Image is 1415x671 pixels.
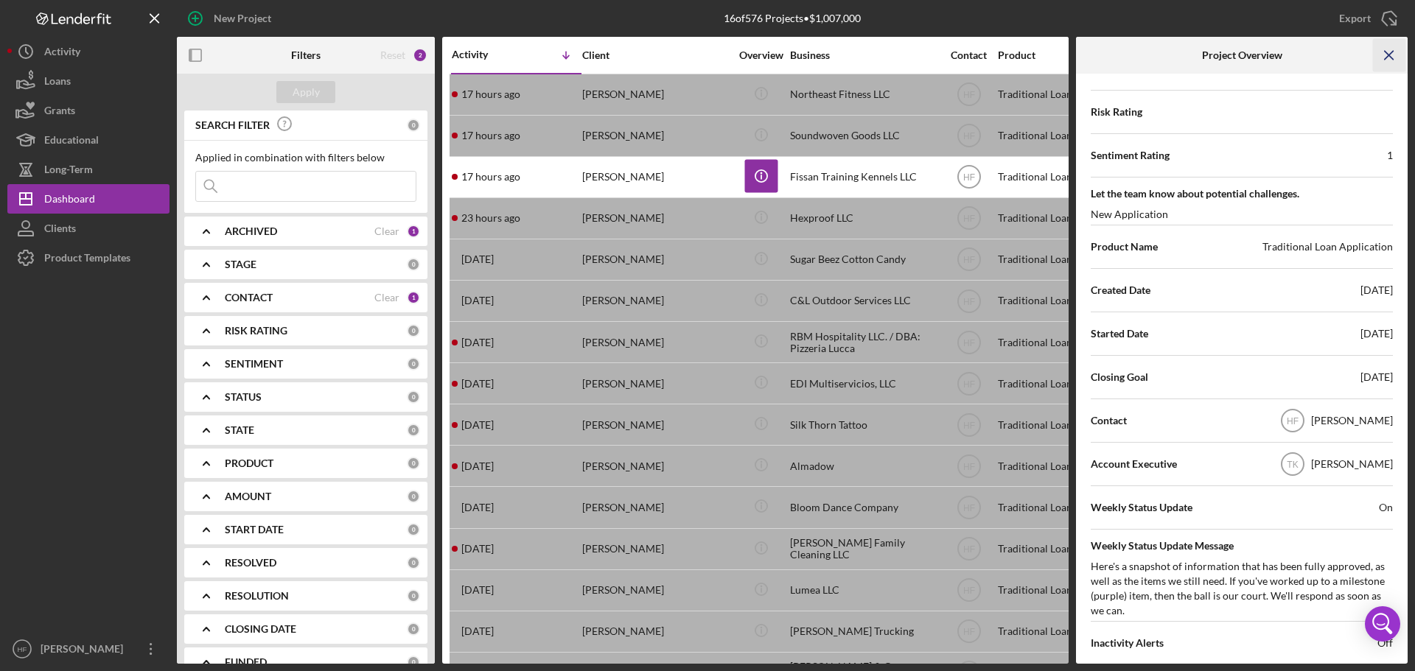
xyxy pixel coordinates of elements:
[724,13,861,24] div: 16 of 576 Projects • $1,007,000
[963,461,975,471] text: HF
[790,405,937,444] div: Silk Thorn Tattoo
[582,323,730,362] div: [PERSON_NAME]
[998,116,1145,155] div: Traditional Loan Application
[790,364,937,403] div: EDI Multiservicios, LLC
[225,259,256,270] b: STAGE
[582,75,730,114] div: [PERSON_NAME]
[461,171,520,183] time: 2025-08-26 21:39
[1091,370,1148,384] span: Closing Goal
[790,240,937,279] div: Sugar Beez Cotton Candy
[1091,148,1170,163] span: Sentiment Rating
[225,358,283,370] b: SENTIMENT
[963,627,975,637] text: HF
[225,457,273,469] b: PRODUCT
[963,90,975,100] text: HF
[461,253,494,265] time: 2025-08-22 13:23
[7,66,170,96] button: Loans
[582,199,730,238] div: [PERSON_NAME]
[1360,283,1393,298] div: [DATE]
[225,292,273,303] b: CONTACT
[374,225,399,237] div: Clear
[7,155,170,184] button: Long-Term
[1091,559,1393,618] div: Here's a snapshot of information that has been fully approved, as well as the items we still need...
[582,530,730,569] div: [PERSON_NAME]
[790,281,937,320] div: C&L Outdoor Services LLC
[7,184,170,214] button: Dashboard
[963,172,975,183] text: HF
[7,37,170,66] a: Activity
[461,543,494,555] time: 2025-07-24 04:25
[7,125,170,155] button: Educational
[407,357,420,370] div: 0
[374,292,399,303] div: Clear
[407,523,420,536] div: 0
[461,378,494,390] time: 2025-08-14 03:17
[225,656,267,668] b: FUNDED
[998,158,1145,197] div: Traditional Loan Application
[998,199,1145,238] div: Traditional Loan Application
[1365,606,1400,642] div: Open Intercom Messenger
[225,391,262,403] b: STATUS
[44,184,95,217] div: Dashboard
[1091,283,1150,298] span: Created Date
[1091,239,1158,254] span: Product Name
[461,502,494,513] time: 2025-07-27 03:33
[998,612,1145,651] div: Traditional Loan Application
[582,240,730,279] div: [PERSON_NAME]
[407,622,420,636] div: 0
[225,325,287,337] b: RISK RATING
[998,75,1145,114] div: Traditional Loan Application
[941,49,996,61] div: Contact
[407,258,420,271] div: 0
[7,214,170,243] a: Clients
[461,584,494,596] time: 2025-07-17 20:27
[1262,239,1393,254] div: Traditional Loan Application
[790,323,937,362] div: RBM Hospitality LLC. / DBA: Pizzeria Lucca
[461,88,520,100] time: 2025-08-26 21:58
[963,337,975,348] text: HF
[1287,460,1298,470] text: TK
[1091,538,1393,553] span: Weekly Status Update Message
[291,49,321,61] b: Filters
[407,424,420,437] div: 0
[1091,105,1142,119] span: Risk Rating
[790,446,937,485] div: Almadow
[790,49,937,61] div: Business
[582,612,730,651] div: [PERSON_NAME]
[998,281,1145,320] div: Traditional Loan Application
[998,323,1145,362] div: Traditional Loan Application
[195,119,270,131] b: SEARCH FILTER
[407,390,420,404] div: 0
[582,446,730,485] div: [PERSON_NAME]
[1360,326,1393,341] div: [DATE]
[407,589,420,603] div: 0
[461,212,520,224] time: 2025-08-26 15:47
[407,324,420,337] div: 0
[1202,49,1282,61] b: Project Overview
[582,158,730,197] div: [PERSON_NAME]
[44,37,80,70] div: Activity
[998,405,1145,444] div: Traditional Loan Application
[1091,413,1127,428] span: Contact
[963,379,975,389] text: HF
[44,125,99,158] div: Educational
[407,556,420,569] div: 0
[582,405,730,444] div: [PERSON_NAME]
[582,281,730,320] div: [PERSON_NAME]
[790,75,937,114] div: Northeast Fitness LLC
[225,524,284,535] b: START DATE
[461,419,494,431] time: 2025-08-07 05:22
[461,625,494,637] time: 2025-07-17 19:59
[407,656,420,669] div: 0
[998,49,1145,61] div: Product
[461,130,520,141] time: 2025-08-26 21:42
[7,243,170,273] a: Product Templates
[998,240,1145,279] div: Traditional Loan Application
[177,4,286,33] button: New Project
[37,634,133,667] div: [PERSON_NAME]
[225,225,277,237] b: ARCHIVED
[7,96,170,125] button: Grants
[963,296,975,306] text: HF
